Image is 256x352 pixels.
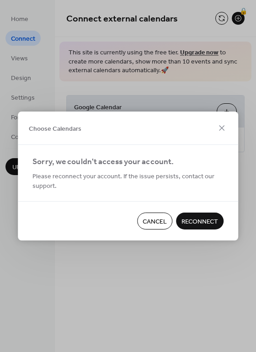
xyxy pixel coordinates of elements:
span: Cancel [143,217,167,227]
span: Reconnect [181,217,218,227]
span: Choose Calendars [29,124,81,133]
div: Sorry, we couldn't access your account. [32,156,222,169]
span: Please reconnect your account. If the issue persists, contact our support. [32,172,224,191]
button: Cancel [137,213,172,229]
button: Reconnect [176,213,224,229]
